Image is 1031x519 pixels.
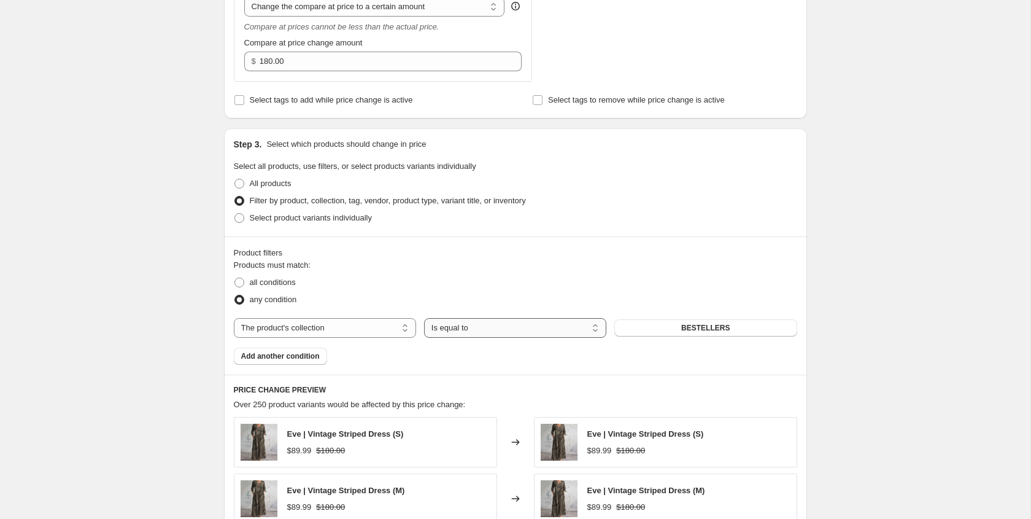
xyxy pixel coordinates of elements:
strike: $180.00 [316,501,345,513]
div: $89.99 [587,445,612,457]
span: Over 250 product variants would be affected by this price change: [234,400,466,409]
strike: $180.00 [616,501,645,513]
h6: PRICE CHANGE PREVIEW [234,385,797,395]
span: Select all products, use filters, or select products variants individually [234,162,476,171]
img: 9_aeac3afc-7e09-4272-8c6d-dab8a23fbfad_80x.jpg [541,480,577,517]
div: $89.99 [587,501,612,513]
span: Filter by product, collection, tag, vendor, product type, variant title, or inventory [250,196,526,205]
span: $ [252,57,256,66]
span: Select product variants individually [250,213,372,222]
span: any condition [250,295,297,304]
img: 9_aeac3afc-7e09-4272-8c6d-dab8a23fbfad_80x.jpg [541,424,577,461]
span: Eve | Vintage Striped Dress (M) [587,486,705,495]
strike: $180.00 [616,445,645,457]
span: Select tags to add while price change is active [250,95,413,104]
div: Product filters [234,247,797,259]
input: 80.00 [260,52,503,71]
img: 9_aeac3afc-7e09-4272-8c6d-dab8a23fbfad_80x.jpg [241,480,277,517]
div: $89.99 [287,445,312,457]
span: Eve | Vintage Striped Dress (M) [287,486,405,495]
span: all conditions [250,278,296,287]
span: BESTELLERS [681,323,730,333]
span: Select tags to remove while price change is active [548,95,725,104]
strike: $180.00 [316,445,345,457]
p: Select which products should change in price [266,138,426,150]
span: Products must match: [234,260,311,270]
img: 9_aeac3afc-7e09-4272-8c6d-dab8a23fbfad_80x.jpg [241,424,277,461]
span: All products [250,179,292,188]
span: Compare at price change amount [244,38,363,47]
span: Add another condition [241,351,320,361]
span: Eve | Vintage Striped Dress (S) [287,429,404,439]
div: $89.99 [287,501,312,513]
h2: Step 3. [234,138,262,150]
i: Compare at prices cannot be less than the actual price. [244,22,439,31]
button: Add another condition [234,348,327,365]
button: BESTELLERS [614,319,797,337]
span: Eve | Vintage Striped Dress (S) [587,429,704,439]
